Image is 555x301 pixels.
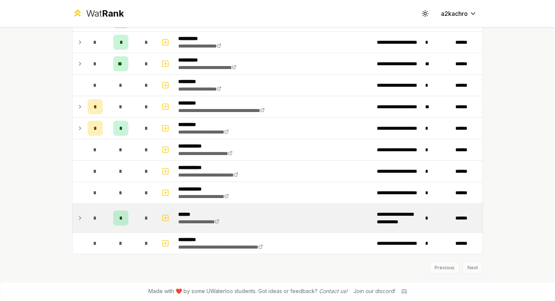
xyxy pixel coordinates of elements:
div: Wat [86,8,124,20]
span: a2kachro [441,9,468,18]
button: a2kachro [435,7,483,20]
div: Join our discord! [353,287,395,295]
span: Made with ❤️ by some UWaterloo students. Got ideas or feedback? [148,287,347,295]
span: Rank [102,8,124,19]
a: WatRank [72,8,124,20]
a: Contact us! [319,288,347,294]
